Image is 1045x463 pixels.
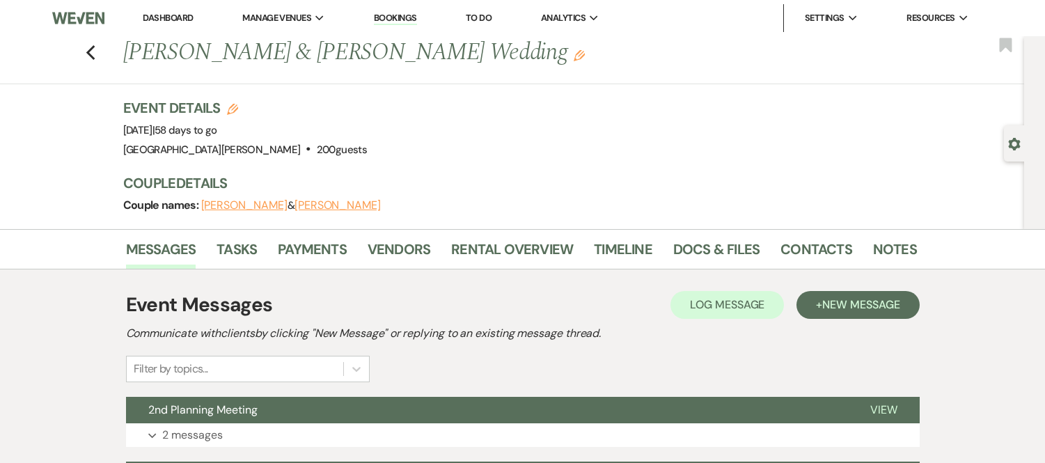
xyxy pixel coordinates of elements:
[126,238,196,269] a: Messages
[217,238,257,269] a: Tasks
[317,143,367,157] span: 200 guests
[123,173,903,193] h3: Couple Details
[451,238,573,269] a: Rental Overview
[143,12,193,24] a: Dashboard
[594,238,652,269] a: Timeline
[690,297,764,312] span: Log Message
[242,11,311,25] span: Manage Venues
[466,12,492,24] a: To Do
[52,3,104,33] img: Weven Logo
[1008,136,1021,150] button: Open lead details
[123,143,301,157] span: [GEOGRAPHIC_DATA][PERSON_NAME]
[126,423,920,447] button: 2 messages
[155,123,217,137] span: 58 days to go
[201,200,288,211] button: [PERSON_NAME]
[805,11,844,25] span: Settings
[670,291,784,319] button: Log Message
[123,98,367,118] h3: Event Details
[126,325,920,342] h2: Communicate with clients by clicking "New Message" or replying to an existing message thread.
[162,426,223,444] p: 2 messages
[906,11,954,25] span: Resources
[870,402,897,417] span: View
[873,238,917,269] a: Notes
[123,123,217,137] span: [DATE]
[123,36,747,70] h1: [PERSON_NAME] & [PERSON_NAME] Wedding
[374,12,417,25] a: Bookings
[673,238,760,269] a: Docs & Files
[152,123,217,137] span: |
[126,397,848,423] button: 2nd Planning Meeting
[126,290,273,320] h1: Event Messages
[148,402,258,417] span: 2nd Planning Meeting
[134,361,208,377] div: Filter by topics...
[541,11,586,25] span: Analytics
[848,397,920,423] button: View
[574,49,585,61] button: Edit
[780,238,852,269] a: Contacts
[294,200,381,211] button: [PERSON_NAME]
[822,297,899,312] span: New Message
[368,238,430,269] a: Vendors
[278,238,347,269] a: Payments
[796,291,919,319] button: +New Message
[201,198,381,212] span: &
[123,198,201,212] span: Couple names:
